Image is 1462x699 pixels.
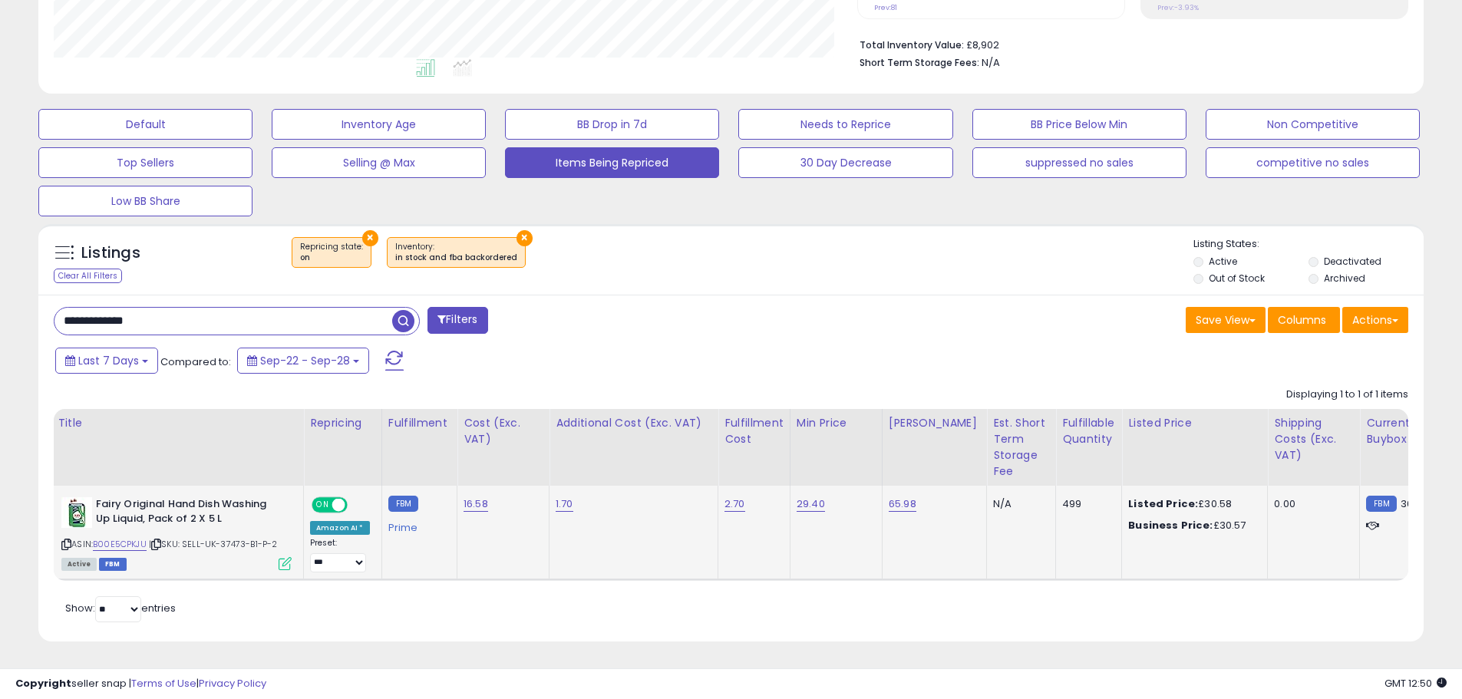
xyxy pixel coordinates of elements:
[724,496,745,512] a: 2.70
[860,35,1397,53] li: £8,902
[505,109,719,140] button: BB Drop in 7d
[1342,307,1408,333] button: Actions
[38,109,252,140] button: Default
[260,353,350,368] span: Sep-22 - Sep-28
[395,252,517,263] div: in stock and fba backordered
[1278,312,1326,328] span: Columns
[993,497,1044,511] div: N/A
[1128,415,1261,431] div: Listed Price
[993,415,1049,480] div: Est. Short Term Storage Fee
[300,252,363,263] div: on
[38,186,252,216] button: Low BB Share
[1268,307,1340,333] button: Columns
[61,497,292,569] div: ASIN:
[61,497,92,528] img: 414ff3dcvZL._SL40_.jpg
[874,3,897,12] small: Prev: 81
[395,241,517,264] span: Inventory :
[1206,147,1420,178] button: competitive no sales
[362,230,378,246] button: ×
[345,499,370,512] span: OFF
[1209,255,1237,268] label: Active
[1128,519,1256,532] div: £30.57
[93,538,147,551] a: B00E5CPKJU
[1366,496,1396,512] small: FBM
[58,415,297,431] div: Title
[1274,497,1348,511] div: 0.00
[1286,387,1408,402] div: Displaying 1 to 1 of 1 items
[860,56,979,69] b: Short Term Storage Fees:
[1062,497,1110,511] div: 499
[738,109,952,140] button: Needs to Reprice
[1324,272,1365,285] label: Archived
[310,415,375,431] div: Repricing
[310,538,370,572] div: Preset:
[78,353,139,368] span: Last 7 Days
[131,676,196,691] a: Terms of Use
[556,496,573,512] a: 1.70
[96,497,282,529] b: Fairy Original Hand Dish Washing Up Liquid, Pack of 2 X 5 L
[464,415,543,447] div: Cost (Exc. VAT)
[1401,496,1422,511] span: 30.5
[388,415,450,431] div: Fulfillment
[738,147,952,178] button: 30 Day Decrease
[1274,415,1353,463] div: Shipping Costs (Exc. VAT)
[310,521,370,535] div: Amazon AI *
[1128,496,1198,511] b: Listed Price:
[982,55,1000,70] span: N/A
[149,538,278,550] span: | SKU: SELL-UK-37473-B1-P-2
[797,496,825,512] a: 29.40
[1209,272,1265,285] label: Out of Stock
[1193,237,1424,252] p: Listing States:
[1366,415,1445,447] div: Current Buybox Price
[1324,255,1381,268] label: Deactivated
[237,348,369,374] button: Sep-22 - Sep-28
[889,415,980,431] div: [PERSON_NAME]
[99,558,127,571] span: FBM
[1062,415,1115,447] div: Fulfillable Quantity
[61,558,97,571] span: All listings currently available for purchase on Amazon
[972,147,1186,178] button: suppressed no sales
[15,676,71,691] strong: Copyright
[972,109,1186,140] button: BB Price Below Min
[464,496,488,512] a: 16.58
[1206,109,1420,140] button: Non Competitive
[55,348,158,374] button: Last 7 Days
[160,354,231,369] span: Compared to:
[388,516,445,534] div: Prime
[388,496,418,512] small: FBM
[81,242,140,264] h5: Listings
[54,269,122,283] div: Clear All Filters
[300,241,363,264] span: Repricing state :
[1384,676,1447,691] span: 2025-10-6 12:50 GMT
[505,147,719,178] button: Items Being Repriced
[797,415,876,431] div: Min Price
[313,499,332,512] span: ON
[199,676,266,691] a: Privacy Policy
[556,415,711,431] div: Additional Cost (Exc. VAT)
[272,109,486,140] button: Inventory Age
[1128,518,1213,532] b: Business Price:
[272,147,486,178] button: Selling @ Max
[1186,307,1266,333] button: Save View
[1128,497,1256,511] div: £30.58
[889,496,916,512] a: 65.98
[65,601,176,615] span: Show: entries
[15,677,266,691] div: seller snap | |
[724,415,784,447] div: Fulfillment Cost
[38,147,252,178] button: Top Sellers
[860,38,964,51] b: Total Inventory Value:
[1157,3,1199,12] small: Prev: -3.93%
[427,307,487,334] button: Filters
[516,230,533,246] button: ×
